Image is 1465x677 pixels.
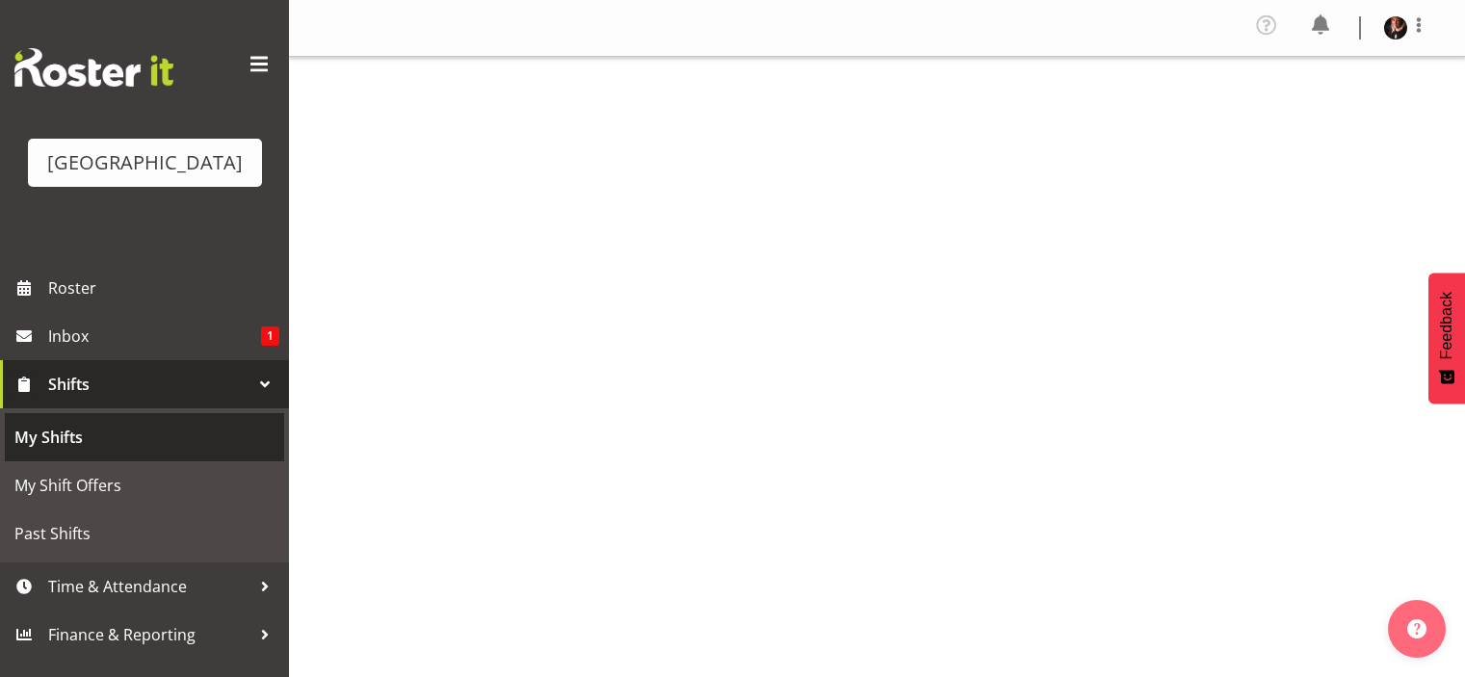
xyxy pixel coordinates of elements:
a: Past Shifts [5,509,284,558]
img: michelle-englehardt77a61dd232cbae36c93d4705c8cf7ee3.png [1384,16,1407,39]
a: My Shifts [5,413,284,461]
span: My Shift Offers [14,471,275,500]
span: Shifts [48,370,250,399]
span: Finance & Reporting [48,620,250,649]
button: Feedback - Show survey [1428,273,1465,404]
div: [GEOGRAPHIC_DATA] [47,148,243,177]
span: Feedback [1438,292,1455,359]
span: Time & Attendance [48,572,250,601]
span: Roster [48,273,279,302]
span: 1 [261,326,279,346]
span: Past Shifts [14,519,275,548]
span: Inbox [48,322,261,351]
span: My Shifts [14,423,275,452]
img: Rosterit website logo [14,48,173,87]
img: help-xxl-2.png [1407,619,1426,638]
a: My Shift Offers [5,461,284,509]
